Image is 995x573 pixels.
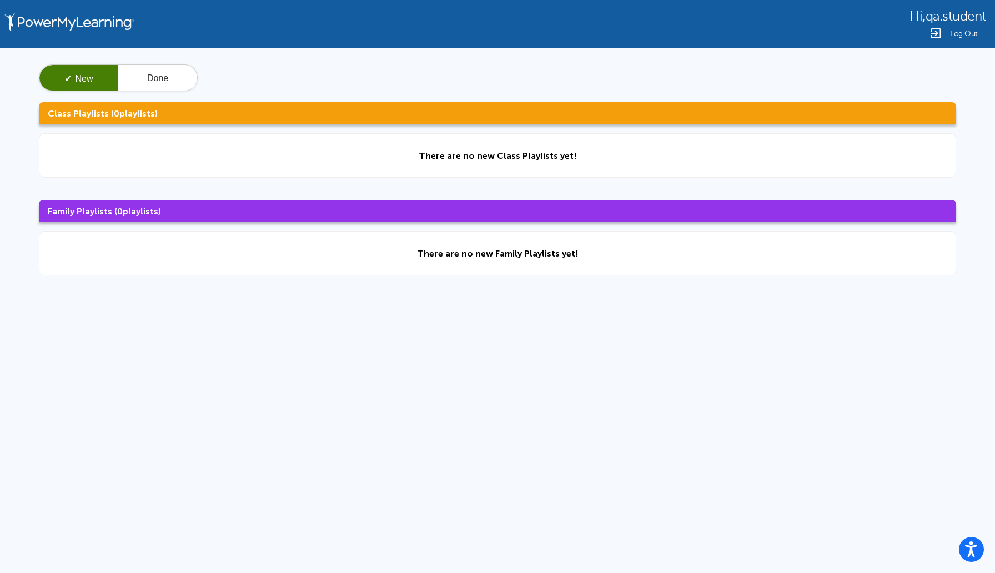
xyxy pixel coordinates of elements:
[64,74,72,83] span: ✓
[929,27,942,40] img: Logout Icon
[419,150,577,161] div: There are no new Class Playlists yet!
[39,200,956,222] h3: Family Playlists ( playlists)
[118,65,197,92] button: Done
[909,8,986,24] div: ,
[39,65,118,92] button: ✓New
[909,9,922,24] span: Hi
[114,108,119,119] span: 0
[950,29,978,38] span: Log Out
[117,206,123,217] span: 0
[39,102,956,124] h3: Class Playlists ( playlists)
[926,9,986,24] span: qa.student
[417,248,579,259] div: There are no new Family Playlists yet!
